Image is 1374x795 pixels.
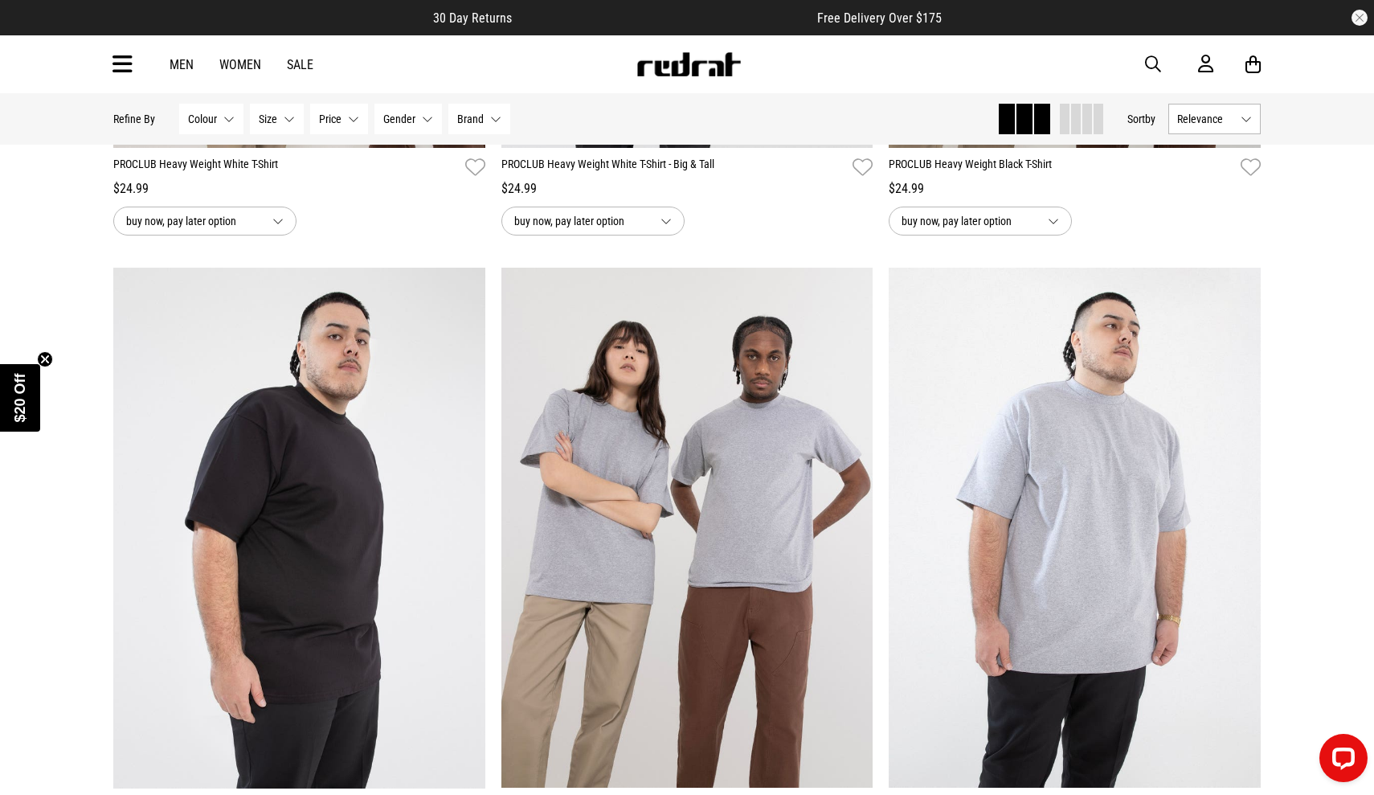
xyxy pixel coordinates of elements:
button: Brand [448,104,510,134]
div: $24.99 [113,179,485,199]
span: $20 Off [12,373,28,422]
span: Relevance [1177,113,1234,125]
button: buy now, pay later option [113,207,296,236]
a: PROCLUB Heavy Weight White T-Shirt - Big & Tall [501,156,847,179]
button: Sortby [1127,109,1155,129]
span: Price [319,113,341,125]
span: Brand [457,113,484,125]
button: Colour [179,104,243,134]
button: buy now, pay later option [501,207,685,236]
button: Gender [374,104,442,134]
span: Gender [383,113,415,125]
img: Proclub Heavy Weight Grey T-shirt - Big & Tall in Grey [889,268,1261,789]
span: 30 Day Returns [433,10,512,26]
span: Free Delivery Over $175 [817,10,942,26]
a: Men [170,57,194,72]
iframe: Customer reviews powered by Trustpilot [544,10,785,26]
p: Refine By [113,113,155,125]
button: Relevance [1168,104,1261,134]
span: buy now, pay later option [514,211,648,231]
button: buy now, pay later option [889,207,1072,236]
span: buy now, pay later option [126,211,260,231]
span: by [1145,113,1155,125]
div: $24.99 [889,179,1261,199]
img: Redrat logo [636,52,742,76]
span: Size [259,113,277,125]
iframe: LiveChat chat widget [1307,727,1374,795]
span: buy now, pay later option [902,211,1035,231]
button: Close teaser [37,351,53,367]
button: Size [250,104,304,134]
img: Proclub Heavy Weight Black T-shirt - Big & Tall in Black [113,268,485,789]
span: Colour [188,113,217,125]
a: PROCLUB Heavy Weight Black T-Shirt [889,156,1234,179]
a: PROCLUB Heavy Weight White T-Shirt [113,156,459,179]
img: Proclub Heavy Weight Grey T-shirt in Grey [501,268,873,789]
div: $24.99 [501,179,873,199]
button: Price [310,104,368,134]
a: Women [219,57,261,72]
a: Sale [287,57,313,72]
